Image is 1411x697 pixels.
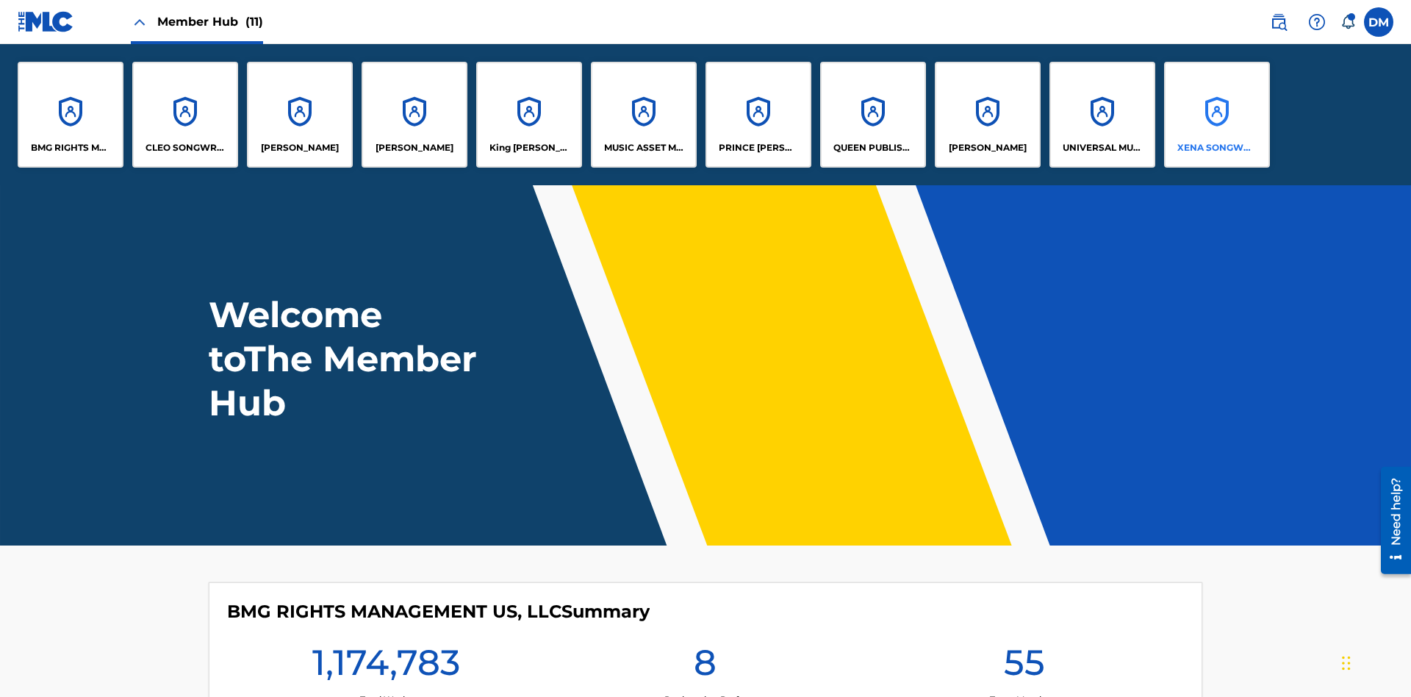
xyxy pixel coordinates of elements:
span: (11) [245,15,263,29]
img: Close [131,13,148,31]
h1: 1,174,783 [312,640,460,693]
a: Public Search [1264,7,1293,37]
div: User Menu [1364,7,1393,37]
a: AccountsXENA SONGWRITER [1164,62,1270,168]
h1: 55 [1004,640,1045,693]
p: CLEO SONGWRITER [146,141,226,154]
iframe: Chat Widget [1338,626,1411,697]
a: Accounts[PERSON_NAME] [247,62,353,168]
h4: BMG RIGHTS MANAGEMENT US, LLC [227,601,650,623]
p: MUSIC ASSET MANAGEMENT (MAM) [604,141,684,154]
span: Member Hub [157,13,263,30]
p: King McTesterson [489,141,570,154]
iframe: Resource Center [1370,461,1411,582]
h1: 8 [694,640,717,693]
a: AccountsKing [PERSON_NAME] [476,62,582,168]
div: Notifications [1340,15,1355,29]
img: MLC Logo [18,11,74,32]
p: ELVIS COSTELLO [261,141,339,154]
p: UNIVERSAL MUSIC PUB GROUP [1063,141,1143,154]
p: PRINCE MCTESTERSON [719,141,799,154]
img: search [1270,13,1288,31]
a: AccountsBMG RIGHTS MANAGEMENT US, LLC [18,62,123,168]
a: AccountsUNIVERSAL MUSIC PUB GROUP [1049,62,1155,168]
p: QUEEN PUBLISHA [833,141,913,154]
img: help [1308,13,1326,31]
div: Help [1302,7,1332,37]
p: BMG RIGHTS MANAGEMENT US, LLC [31,141,111,154]
a: AccountsCLEO SONGWRITER [132,62,238,168]
h1: Welcome to The Member Hub [209,293,484,425]
a: AccountsMUSIC ASSET MANAGEMENT (MAM) [591,62,697,168]
p: RONALD MCTESTERSON [949,141,1027,154]
a: Accounts[PERSON_NAME] [362,62,467,168]
p: EYAMA MCSINGER [376,141,453,154]
a: AccountsPRINCE [PERSON_NAME] [705,62,811,168]
a: AccountsQUEEN PUBLISHA [820,62,926,168]
p: XENA SONGWRITER [1177,141,1257,154]
a: Accounts[PERSON_NAME] [935,62,1041,168]
div: Drag [1342,641,1351,685]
